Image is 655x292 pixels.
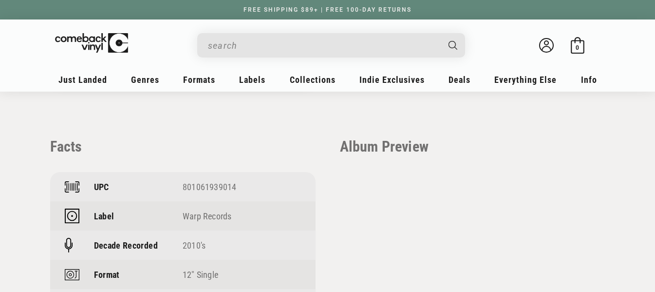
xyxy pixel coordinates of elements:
input: When autocomplete results are available use up and down arrows to review and enter to select [208,36,439,56]
div: Search [197,33,465,58]
div: 801061939014 [183,182,301,192]
a: 12" Single [183,270,218,280]
p: Label [94,211,114,221]
span: Collections [290,75,336,85]
span: Info [581,75,597,85]
a: 2010's [183,240,206,251]
p: Album Preview [340,138,554,155]
p: UPC [94,182,109,192]
p: Decade Recorded [94,240,158,251]
span: Deals [449,75,470,85]
span: Just Landed [58,75,107,85]
span: Genres [131,75,159,85]
span: Labels [239,75,265,85]
button: Search [440,33,466,58]
p: Facts [50,138,316,155]
p: Format [94,270,120,280]
span: Indie Exclusives [359,75,425,85]
a: Warp Records [183,211,231,221]
span: Formats [183,75,215,85]
span: Everything Else [494,75,557,85]
span: 0 [576,44,579,51]
a: FREE SHIPPING $89+ | FREE 100-DAY RETURNS [234,6,421,13]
